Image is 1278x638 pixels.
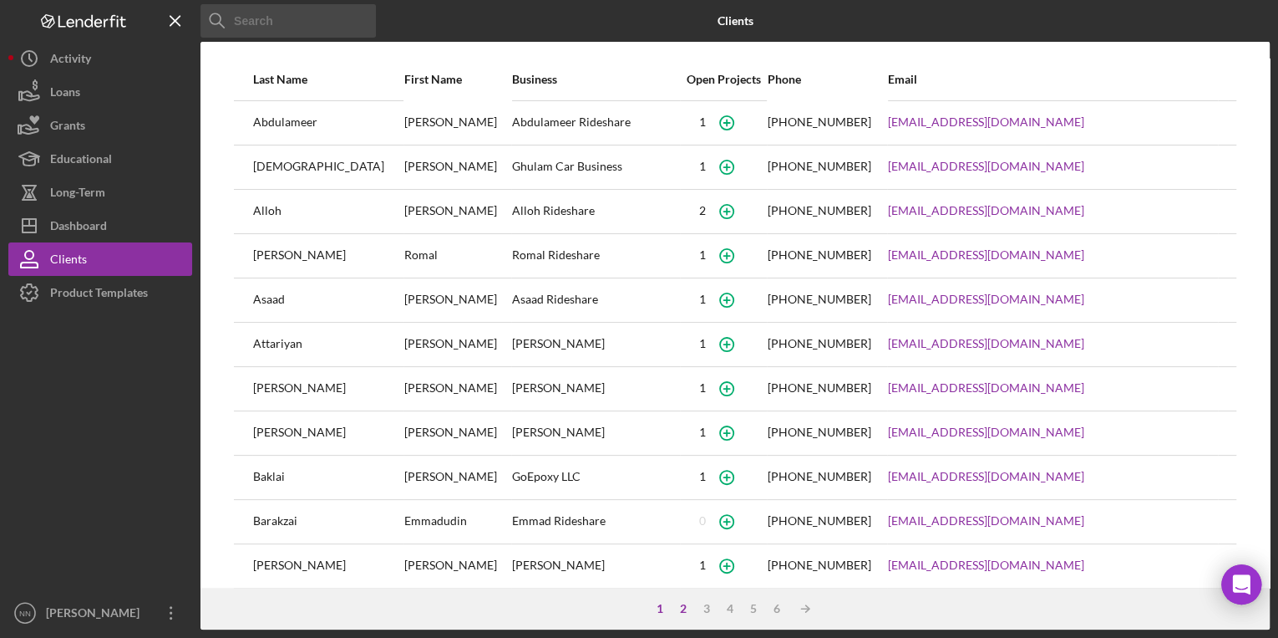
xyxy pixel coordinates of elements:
div: [PERSON_NAME] [253,545,403,587]
div: Asaad [253,279,403,321]
div: [PERSON_NAME] [404,412,510,454]
button: NN[PERSON_NAME] [8,596,192,630]
div: [PHONE_NUMBER] [768,115,871,129]
div: Abdulameer [253,102,403,144]
a: [EMAIL_ADDRESS][DOMAIN_NAME] [888,293,1084,306]
div: 1 [648,602,672,615]
button: Educational [8,142,192,176]
div: [PHONE_NUMBER] [768,337,871,350]
div: [PERSON_NAME] [512,324,680,365]
text: NN [19,609,31,618]
div: Romal [404,235,510,277]
div: GoEpoxy LLC [512,457,680,498]
button: Product Templates [8,276,192,309]
div: 1 [699,381,706,395]
div: 1 [699,115,706,129]
a: [EMAIL_ADDRESS][DOMAIN_NAME] [888,514,1084,528]
div: Loans [50,75,80,113]
div: 1 [699,293,706,306]
div: Educational [50,142,112,180]
div: Emmadudin [404,501,510,543]
div: 1 [699,426,706,439]
div: Email [888,73,1217,86]
button: Long-Term [8,176,192,209]
div: [PERSON_NAME] [253,412,403,454]
div: [PERSON_NAME] [253,235,403,277]
div: Attariyan [253,324,403,365]
div: 1 [699,337,706,350]
div: Business [512,73,680,86]
div: [PHONE_NUMBER] [768,160,871,173]
button: Loans [8,75,192,109]
div: [PHONE_NUMBER] [768,470,871,483]
div: 5 [742,602,765,615]
a: [EMAIL_ADDRESS][DOMAIN_NAME] [888,470,1084,483]
div: 1 [699,248,706,262]
div: Open Projects [681,73,766,86]
button: Activity [8,42,192,75]
div: 2 [672,602,695,615]
div: 1 [699,559,706,572]
div: Phone [768,73,886,86]
a: [EMAIL_ADDRESS][DOMAIN_NAME] [888,337,1084,350]
div: Clients [50,242,87,280]
a: [EMAIL_ADDRESS][DOMAIN_NAME] [888,204,1084,217]
div: Alloh [253,191,403,232]
div: Dashboard [50,209,107,247]
div: [DEMOGRAPHIC_DATA] [253,146,403,188]
div: 6 [765,602,789,615]
div: [PERSON_NAME] [404,191,510,232]
button: Dashboard [8,209,192,242]
b: Clients [718,14,753,28]
div: Last Name [253,73,403,86]
div: Baklai [253,457,403,498]
div: 3 [695,602,718,615]
div: [PERSON_NAME] [253,368,403,410]
div: [PERSON_NAME] [512,412,680,454]
div: [PHONE_NUMBER] [768,426,871,439]
a: [EMAIL_ADDRESS][DOMAIN_NAME] [888,160,1084,173]
div: Asaad Rideshare [512,279,680,321]
div: 4 [718,602,742,615]
div: Product Templates [50,276,148,314]
div: [PERSON_NAME] [404,368,510,410]
div: [PHONE_NUMBER] [768,559,871,572]
div: Alloh Rideshare [512,191,680,232]
div: [PERSON_NAME] [404,102,510,144]
div: [PERSON_NAME] [404,279,510,321]
div: [PERSON_NAME] [512,545,680,587]
div: [PHONE_NUMBER] [768,204,871,217]
div: [PHONE_NUMBER] [768,514,871,528]
a: [EMAIL_ADDRESS][DOMAIN_NAME] [888,426,1084,439]
div: First Name [404,73,510,86]
div: Open Intercom Messenger [1221,564,1261,605]
button: Clients [8,242,192,276]
div: [PERSON_NAME] [404,545,510,587]
div: 2 [699,204,706,217]
div: 1 [699,160,706,173]
div: Barakzai [253,501,403,543]
div: Abdulameer Rideshare [512,102,680,144]
div: [PHONE_NUMBER] [768,381,871,395]
a: [EMAIL_ADDRESS][DOMAIN_NAME] [888,115,1084,129]
div: Long-Term [50,176,105,213]
div: [PHONE_NUMBER] [768,248,871,262]
div: Ghulam Car Business [512,146,680,188]
a: [EMAIL_ADDRESS][DOMAIN_NAME] [888,248,1084,262]
div: Grants [50,109,85,146]
button: Grants [8,109,192,142]
a: [EMAIL_ADDRESS][DOMAIN_NAME] [888,381,1084,395]
div: Activity [50,42,91,79]
input: Search [200,4,376,38]
div: [PERSON_NAME] [512,368,680,410]
div: Emmad Rideshare [512,501,680,543]
div: 1 [699,470,706,483]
